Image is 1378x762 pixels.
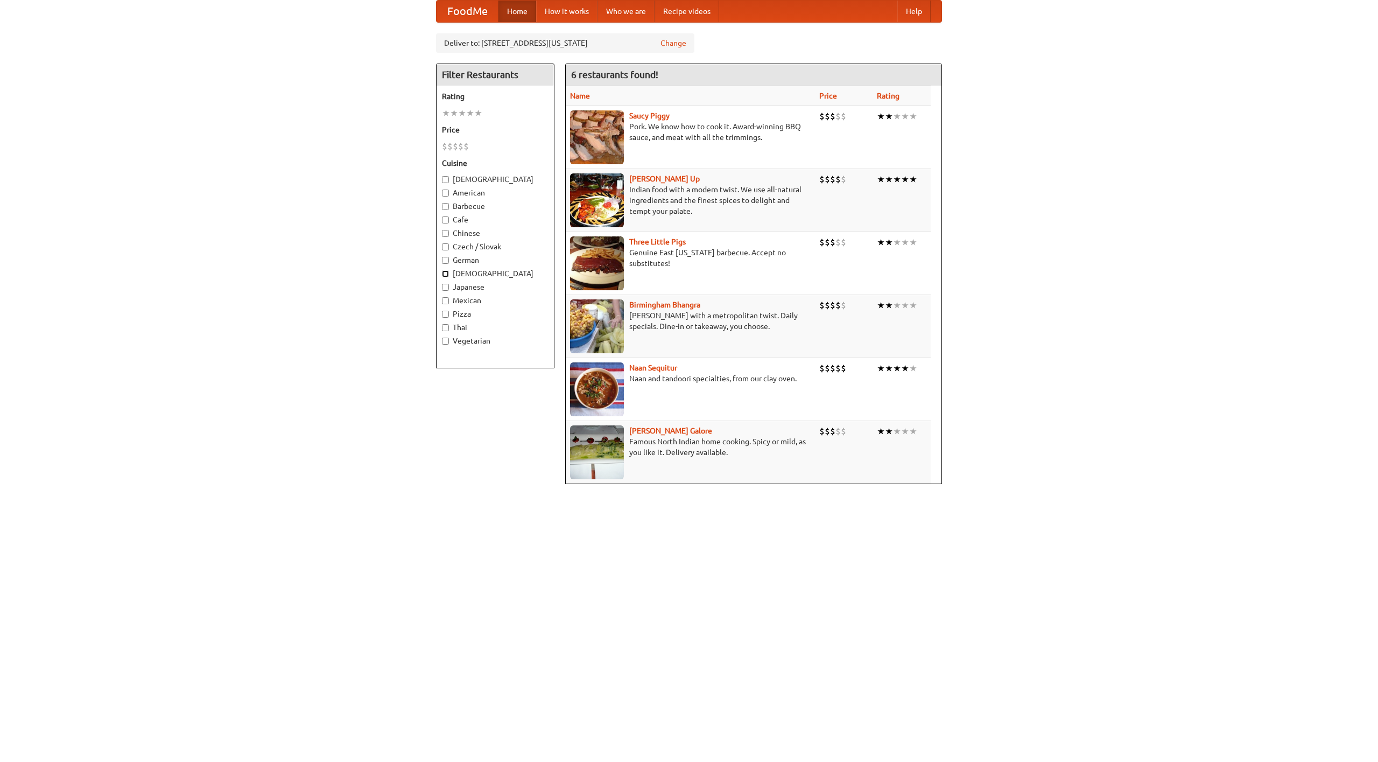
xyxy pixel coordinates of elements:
[877,362,885,374] li: ★
[447,141,453,152] li: $
[570,436,811,458] p: Famous North Indian home cooking. Spicy or mild, as you like it. Delivery available.
[897,1,931,22] a: Help
[655,1,719,22] a: Recipe videos
[442,124,549,135] h5: Price
[571,69,658,80] ng-pluralize: 6 restaurants found!
[893,236,901,248] li: ★
[442,335,549,346] label: Vegetarian
[442,190,449,197] input: American
[825,299,830,311] li: $
[835,362,841,374] li: $
[442,241,549,252] label: Czech / Slovak
[841,110,846,122] li: $
[629,300,700,309] a: Birmingham Bhangra
[442,270,449,277] input: [DEMOGRAPHIC_DATA]
[885,299,893,311] li: ★
[442,158,549,169] h5: Cuisine
[901,362,909,374] li: ★
[901,299,909,311] li: ★
[830,236,835,248] li: $
[819,299,825,311] li: $
[830,425,835,437] li: $
[442,230,449,237] input: Chinese
[458,141,463,152] li: $
[442,309,549,319] label: Pizza
[841,236,846,248] li: $
[442,324,449,331] input: Thai
[825,362,830,374] li: $
[442,322,549,333] label: Thai
[885,425,893,437] li: ★
[825,236,830,248] li: $
[442,187,549,198] label: American
[909,362,917,374] li: ★
[453,141,458,152] li: $
[442,201,549,212] label: Barbecue
[909,299,917,311] li: ★
[841,425,846,437] li: $
[442,243,449,250] input: Czech / Slovak
[570,121,811,143] p: Pork. We know how to cook it. Award-winning BBQ sauce, and meat with all the trimmings.
[570,310,811,332] p: [PERSON_NAME] with a metropolitan twist. Daily specials. Dine-in or takeaway, you choose.
[819,236,825,248] li: $
[597,1,655,22] a: Who we are
[437,64,554,86] h4: Filter Restaurants
[819,362,825,374] li: $
[877,425,885,437] li: ★
[819,110,825,122] li: $
[877,92,899,100] a: Rating
[841,362,846,374] li: $
[877,173,885,185] li: ★
[570,247,811,269] p: Genuine East [US_STATE] barbecue. Accept no substitutes!
[909,173,917,185] li: ★
[835,236,841,248] li: $
[570,362,624,416] img: naansequitur.jpg
[893,110,901,122] li: ★
[841,173,846,185] li: $
[629,111,670,120] b: Saucy Piggy
[570,184,811,216] p: Indian food with a modern twist. We use all-natural ingredients and the finest spices to delight ...
[885,236,893,248] li: ★
[835,299,841,311] li: $
[825,425,830,437] li: $
[893,425,901,437] li: ★
[629,427,712,435] a: [PERSON_NAME] Galore
[463,141,469,152] li: $
[885,362,893,374] li: ★
[442,311,449,318] input: Pizza
[442,338,449,345] input: Vegetarian
[442,257,449,264] input: German
[442,228,549,239] label: Chinese
[877,110,885,122] li: ★
[893,362,901,374] li: ★
[442,216,449,223] input: Cafe
[570,425,624,479] img: currygalore.jpg
[660,38,686,48] a: Change
[442,141,447,152] li: $
[629,174,700,183] a: [PERSON_NAME] Up
[877,299,885,311] li: ★
[909,110,917,122] li: ★
[442,284,449,291] input: Japanese
[830,362,835,374] li: $
[570,110,624,164] img: saucy.jpg
[570,92,590,100] a: Name
[893,173,901,185] li: ★
[877,236,885,248] li: ★
[819,425,825,437] li: $
[437,1,498,22] a: FoodMe
[442,268,549,279] label: [DEMOGRAPHIC_DATA]
[835,173,841,185] li: $
[841,299,846,311] li: $
[893,299,901,311] li: ★
[442,203,449,210] input: Barbecue
[830,299,835,311] li: $
[835,110,841,122] li: $
[570,299,624,353] img: bhangra.jpg
[835,425,841,437] li: $
[466,107,474,119] li: ★
[442,255,549,265] label: German
[474,107,482,119] li: ★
